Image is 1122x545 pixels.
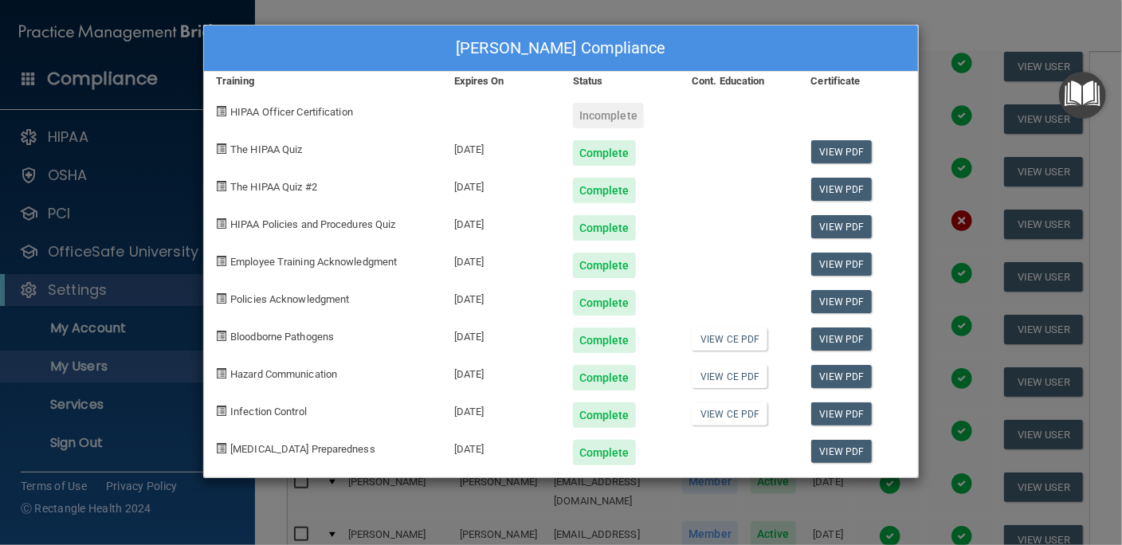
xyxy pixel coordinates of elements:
div: [DATE] [442,390,561,428]
div: [PERSON_NAME] Compliance [204,25,918,72]
div: Complete [573,365,636,390]
span: The HIPAA Quiz [230,143,302,155]
span: HIPAA Officer Certification [230,106,353,118]
a: View PDF [811,178,873,201]
div: Expires On [442,72,561,91]
a: View PDF [811,402,873,425]
div: Complete [573,140,636,166]
div: Complete [573,402,636,428]
span: HIPAA Policies and Procedures Quiz [230,218,395,230]
a: View PDF [811,140,873,163]
span: The HIPAA Quiz #2 [230,181,317,193]
div: Incomplete [573,103,644,128]
span: Employee Training Acknowledgment [230,256,397,268]
div: Training [204,72,442,91]
div: Certificate [799,72,918,91]
div: [DATE] [442,278,561,316]
div: [DATE] [442,428,561,465]
a: View PDF [811,290,873,313]
div: [DATE] [442,316,561,353]
div: Complete [573,253,636,278]
button: Open Resource Center [1059,72,1106,119]
span: Bloodborne Pathogens [230,331,334,343]
a: View CE PDF [692,402,767,425]
div: [DATE] [442,353,561,390]
span: Hazard Communication [230,368,337,380]
a: View CE PDF [692,365,767,388]
div: [DATE] [442,241,561,278]
div: [DATE] [442,203,561,241]
div: Complete [573,215,636,241]
div: Complete [573,327,636,353]
a: View PDF [811,327,873,351]
div: Status [561,72,680,91]
div: Complete [573,178,636,203]
div: Cont. Education [680,72,798,91]
a: View PDF [811,253,873,276]
a: View PDF [811,440,873,463]
span: Infection Control [230,406,307,418]
span: [MEDICAL_DATA] Preparedness [230,443,375,455]
div: Complete [573,290,636,316]
a: View CE PDF [692,327,767,351]
div: [DATE] [442,128,561,166]
a: View PDF [811,365,873,388]
div: [DATE] [442,166,561,203]
a: View PDF [811,215,873,238]
div: Complete [573,440,636,465]
span: Policies Acknowledgment [230,293,349,305]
